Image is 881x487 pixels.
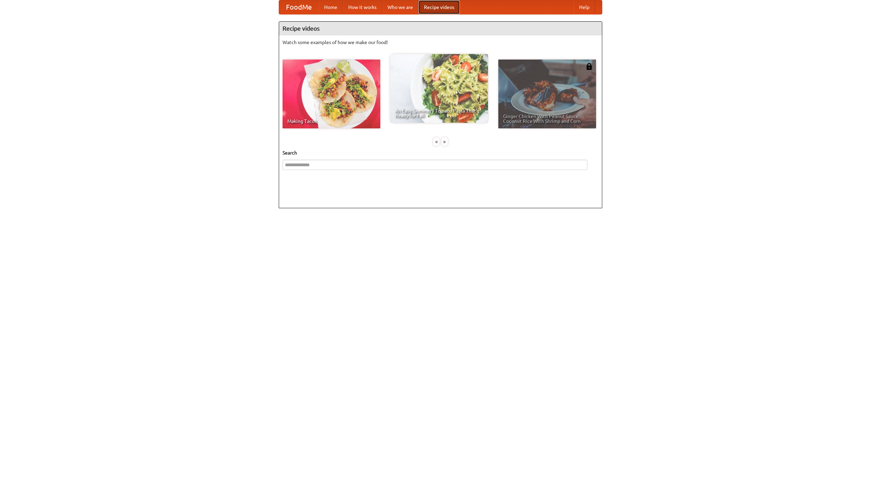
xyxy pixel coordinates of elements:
h5: Search [283,149,598,156]
span: Making Tacos [287,119,375,124]
a: FoodMe [279,0,319,14]
p: Watch some examples of how we make our food! [283,39,598,46]
a: An Easy, Summery Tomato Pasta That's Ready for Fall [390,54,488,123]
div: » [442,137,448,146]
span: An Easy, Summery Tomato Pasta That's Ready for Fall [395,108,483,118]
a: Help [574,0,595,14]
a: Who we are [382,0,418,14]
h4: Recipe videos [279,22,602,35]
a: Home [319,0,343,14]
a: Making Tacos [283,60,380,128]
a: Recipe videos [418,0,460,14]
div: « [433,137,439,146]
img: 483408.png [586,63,593,70]
a: How it works [343,0,382,14]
